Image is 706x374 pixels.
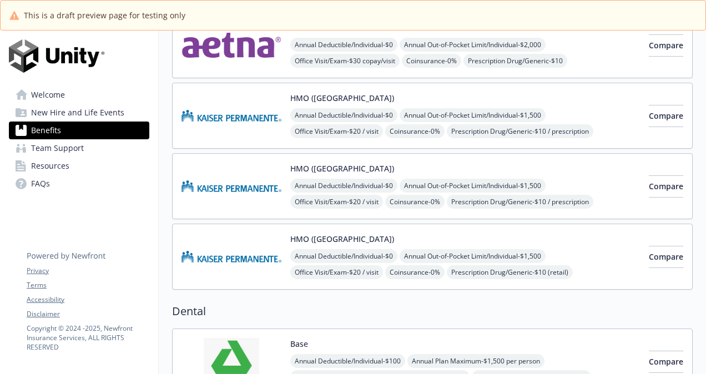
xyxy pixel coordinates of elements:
[24,9,185,21] span: This is a draft preview page for testing only
[447,124,593,138] span: Prescription Drug/Generic - $10 / prescription
[290,124,383,138] span: Office Visit/Exam - $20 / visit
[27,324,149,352] p: Copyright © 2024 - 2025 , Newfront Insurance Services, ALL RIGHTS RESERVED
[290,265,383,279] span: Office Visit/Exam - $20 / visit
[290,163,394,174] button: HMO ([GEOGRAPHIC_DATA])
[402,54,461,68] span: Coinsurance - 0%
[290,38,397,52] span: Annual Deductible/Individual - $0
[27,309,149,319] a: Disclaimer
[649,34,683,57] button: Compare
[447,195,593,209] span: Prescription Drug/Generic - $10 / prescription
[290,249,397,263] span: Annual Deductible/Individual - $0
[9,175,149,193] a: FAQs
[31,122,61,139] span: Benefits
[400,249,546,263] span: Annual Out-of-Pocket Limit/Individual - $1,500
[290,354,405,368] span: Annual Deductible/Individual - $100
[31,104,124,122] span: New Hire and Life Events
[649,175,683,198] button: Compare
[27,295,149,305] a: Accessibility
[649,246,683,268] button: Compare
[290,92,394,104] button: HMO ([GEOGRAPHIC_DATA])
[290,54,400,68] span: Office Visit/Exam - $30 copay/visit
[290,233,394,245] button: HMO ([GEOGRAPHIC_DATA])
[31,86,65,104] span: Welcome
[649,181,683,191] span: Compare
[172,303,693,320] h2: Dental
[27,266,149,276] a: Privacy
[400,179,546,193] span: Annual Out-of-Pocket Limit/Individual - $1,500
[290,338,308,350] button: Base
[27,280,149,290] a: Terms
[400,108,546,122] span: Annual Out-of-Pocket Limit/Individual - $1,500
[290,108,397,122] span: Annual Deductible/Individual - $0
[9,122,149,139] a: Benefits
[290,179,397,193] span: Annual Deductible/Individual - $0
[9,157,149,175] a: Resources
[385,195,445,209] span: Coinsurance - 0%
[31,157,69,175] span: Resources
[9,139,149,157] a: Team Support
[9,86,149,104] a: Welcome
[181,163,281,210] img: Kaiser Permanente Insurance Company carrier logo
[463,54,567,68] span: Prescription Drug/Generic - $10
[400,38,546,52] span: Annual Out-of-Pocket Limit/Individual - $2,000
[447,265,573,279] span: Prescription Drug/Generic - $10 (retail)
[181,22,281,69] img: Aetna Inc carrier logo
[385,265,445,279] span: Coinsurance - 0%
[649,251,683,262] span: Compare
[31,175,50,193] span: FAQs
[649,105,683,127] button: Compare
[407,354,544,368] span: Annual Plan Maximum - $1,500 per person
[649,40,683,50] span: Compare
[649,356,683,367] span: Compare
[181,92,281,139] img: Kaiser Permanente Insurance Company carrier logo
[649,351,683,373] button: Compare
[649,110,683,121] span: Compare
[9,104,149,122] a: New Hire and Life Events
[290,195,383,209] span: Office Visit/Exam - $20 / visit
[31,139,84,157] span: Team Support
[181,233,281,280] img: Kaiser Permanente of Washington carrier logo
[385,124,445,138] span: Coinsurance - 0%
